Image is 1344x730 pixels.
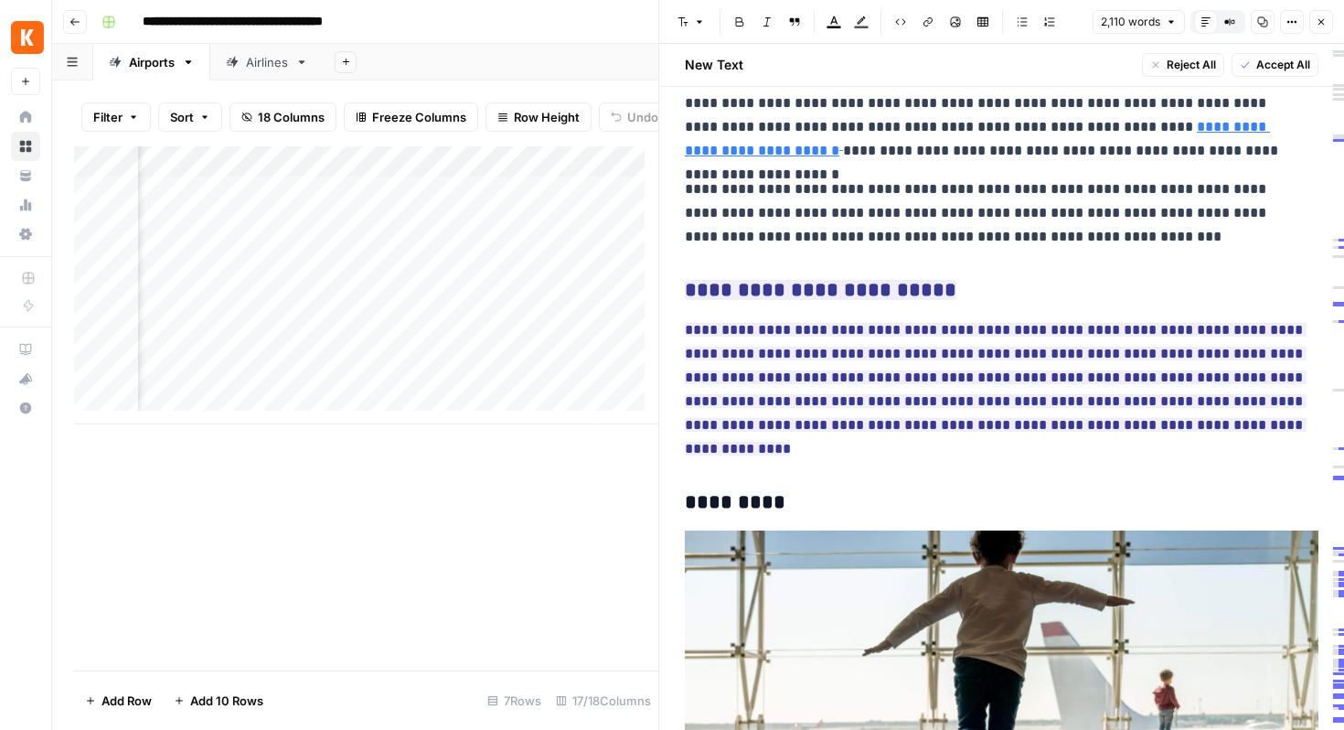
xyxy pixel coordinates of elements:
button: Undo [599,102,670,132]
a: Airports [93,44,210,81]
button: Row Height [485,102,592,132]
h2: New Text [685,56,743,74]
span: Freeze Columns [372,108,466,126]
div: 7 Rows [480,686,549,715]
a: Settings [11,220,40,249]
button: 2,110 words [1093,10,1185,34]
div: Airlines [246,53,288,71]
span: 18 Columns [258,108,325,126]
button: Workspace: Kayak [11,15,40,60]
button: 18 Columns [229,102,336,132]
a: Home [11,102,40,132]
span: 2,110 words [1101,14,1160,30]
span: Add 10 Rows [190,692,263,710]
span: Undo [627,108,658,126]
button: Sort [158,102,222,132]
div: What's new? [12,365,39,392]
img: Kayak Logo [11,21,44,54]
a: AirOps Academy [11,335,40,364]
button: Add Row [74,686,163,715]
a: Your Data [11,161,40,190]
span: Sort [170,108,194,126]
a: Airlines [210,44,324,81]
button: Add 10 Rows [163,686,274,715]
div: 17/18 Columns [549,686,658,715]
span: Add Row [101,692,152,710]
button: Freeze Columns [344,102,478,132]
a: Browse [11,132,40,161]
span: Row Height [514,108,580,126]
button: Reject All [1142,53,1224,77]
div: Airports [129,53,175,71]
span: Filter [93,108,123,126]
button: Accept All [1232,53,1318,77]
button: Filter [81,102,151,132]
span: Reject All [1167,57,1216,73]
button: What's new? [11,364,40,393]
button: Help + Support [11,393,40,423]
a: Usage [11,190,40,220]
span: Accept All [1256,57,1310,73]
